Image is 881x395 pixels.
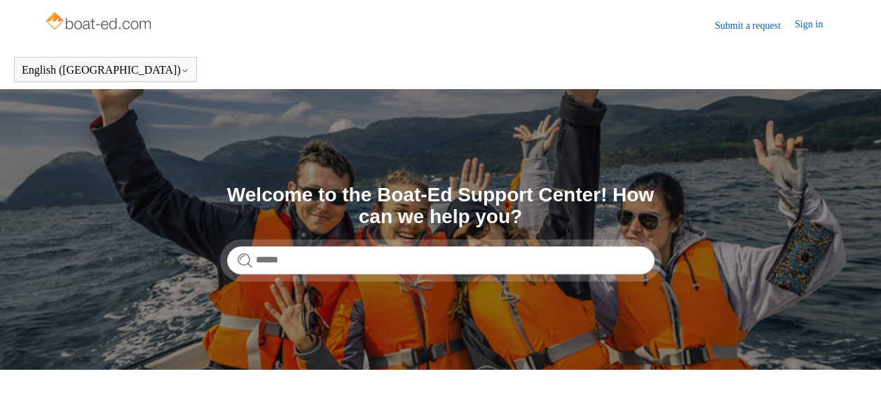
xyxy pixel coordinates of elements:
[227,246,655,274] input: Search
[795,17,837,34] a: Sign in
[715,18,795,33] a: Submit a request
[227,185,655,228] h1: Welcome to the Boat-Ed Support Center! How can we help you?
[845,359,881,395] div: Live chat
[22,64,189,76] button: English ([GEOGRAPHIC_DATA])
[44,8,156,36] img: Boat-Ed Help Center home page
